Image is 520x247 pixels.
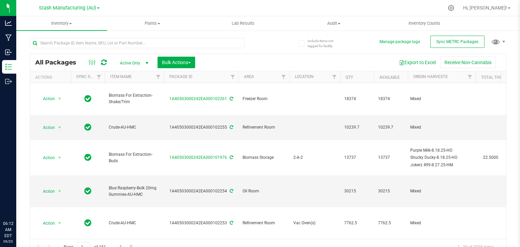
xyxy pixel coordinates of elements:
inline-svg: Inbound [5,49,12,56]
span: Audit [289,20,379,26]
div: Value 1: Mixed [410,188,474,194]
a: Total THC% [481,75,505,80]
span: In Sync [84,153,91,162]
span: select [56,153,64,163]
a: Lab Results [198,16,289,31]
span: In Sync [84,122,91,132]
button: Bulk Actions [158,57,195,68]
inline-svg: Manufacturing [5,34,12,41]
span: Freezer Room [243,96,285,102]
a: Audit [288,16,379,31]
a: Available [379,75,400,80]
span: 18374 [344,96,370,102]
span: Inventory Counts [399,20,450,26]
span: 13737 [378,154,404,161]
a: 1A40503000242EA000101976 [169,155,227,160]
div: 1A40503000242EA000102254 [163,188,240,194]
iframe: Resource center [7,193,27,213]
button: Manage package tags [379,39,420,45]
span: 7762.5 [344,220,370,226]
span: Sync from Compliance System [229,189,233,193]
a: Inventory Counts [379,16,470,31]
p: 09/23 [3,239,13,244]
span: Crude-AU-HMC [109,220,160,226]
span: Biomass For Extraction-Shake/Trim [109,92,160,105]
span: Include items not tagged for facility [308,38,341,49]
span: Bulk Actions [162,60,191,65]
span: 10239.7 [344,124,370,131]
a: Location [295,74,314,79]
span: Oil Room [243,188,285,194]
span: select [56,218,64,228]
span: 22.5000 [480,153,502,163]
div: Value 1: Mixed [410,96,474,102]
div: Value 3: Jokerz #99-8.27.25-HM [410,162,474,168]
a: Filter [329,71,340,83]
span: Action [37,187,55,196]
a: 1A40503000242EA000102261 [169,96,227,101]
span: Action [37,153,55,163]
span: Biomass Storage [243,154,285,161]
span: 30215 [378,188,404,194]
div: Value 1: Mixed [410,124,474,131]
button: Export to Excel [395,57,440,68]
span: Lab Results [223,20,264,26]
div: Actions [35,75,68,80]
button: Receive Non-Cannabis [440,57,496,68]
span: Refinement Room [243,124,285,131]
span: select [56,94,64,103]
p: 06:12 AM EDT [3,221,13,239]
span: In Sync [84,94,91,103]
span: Sync from Compliance System [229,155,233,160]
span: Hi, [PERSON_NAME]! [463,5,507,11]
input: Search Package ID, Item Name, SKU, Lot or Part Number... [30,38,245,48]
a: Filter [93,71,105,83]
a: Package ID [169,74,192,79]
inline-svg: Inventory [5,63,12,70]
span: 13737 [344,154,370,161]
span: 10239.7 [378,124,404,131]
span: select [56,187,64,196]
div: 1A40503000242EA000102255 [163,124,240,131]
span: 18374 [378,96,404,102]
span: Action [37,123,55,132]
a: Item Name [110,74,132,79]
span: Plants [107,20,197,26]
div: Value 1: Mixed [410,220,474,226]
inline-svg: Outbound [5,78,12,85]
a: Plants [107,16,198,31]
div: Value 1: Purple Milk-8.18.25-HO [410,147,474,154]
span: Sync from Compliance System [229,125,233,130]
span: All Packages [35,59,83,66]
inline-svg: Analytics [5,20,12,26]
span: Sync from Compliance System [229,96,233,101]
span: Action [37,94,55,103]
a: Inventory [16,16,107,31]
span: Blue Raspberry-Bulk 20mg Gummies-AU-HMC [109,185,160,198]
a: Filter [464,71,476,83]
div: Value 2: Shucky Ducky-8.18.25-HO [410,154,474,161]
span: Stash Manufacturing (AU) [39,5,96,11]
span: Sync METRC Packages [436,39,478,44]
span: Action [37,218,55,228]
span: In Sync [84,218,91,228]
span: Biomass For Extraction-Buds [109,151,160,164]
div: Manage settings [447,5,455,11]
span: Crude-AU-HMC [109,124,160,131]
span: Refinement Room [243,220,285,226]
span: 7762.5 [378,220,404,226]
span: Sync from Compliance System [229,221,233,225]
div: 1A40503000242EA000102253 [163,220,240,226]
span: select [56,123,64,132]
span: Vac Oven(s) [293,220,336,226]
span: 30215 [344,188,370,194]
a: Qty [346,75,353,80]
a: Filter [227,71,238,83]
span: 2-A-2 [293,154,336,161]
span: Inventory [16,20,107,26]
a: Origin Harvests [413,74,448,79]
a: Sync Status [76,74,102,79]
a: Filter [153,71,164,83]
span: In Sync [84,186,91,196]
a: Filter [278,71,289,83]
